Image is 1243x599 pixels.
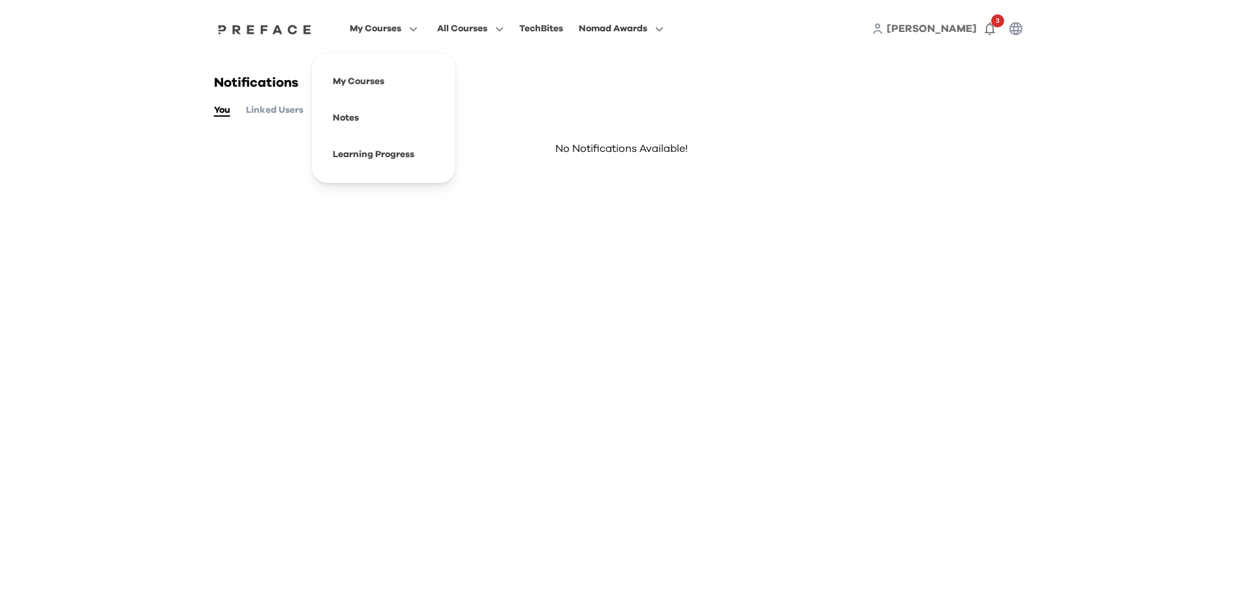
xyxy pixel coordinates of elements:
a: [PERSON_NAME] [887,21,977,37]
span: 3 [991,14,1004,27]
button: 3 [977,16,1003,42]
span: No Notifications Available! [214,128,1030,169]
div: TechBites [519,21,563,37]
span: All Courses [437,21,487,37]
button: Linked Users [246,103,303,117]
span: Nomad Awards [579,21,647,37]
a: My Courses [333,77,384,86]
a: Notes [333,113,359,123]
span: My Courses [350,21,401,37]
a: Learning Progress [333,150,414,159]
span: Notifications [214,76,298,89]
img: Preface Logo [215,24,315,35]
button: All Courses [433,20,508,37]
button: You [214,103,230,117]
button: Nomad Awards [575,20,668,37]
button: My Courses [346,20,422,37]
a: Preface Logo [215,23,315,34]
span: [PERSON_NAME] [887,23,977,34]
